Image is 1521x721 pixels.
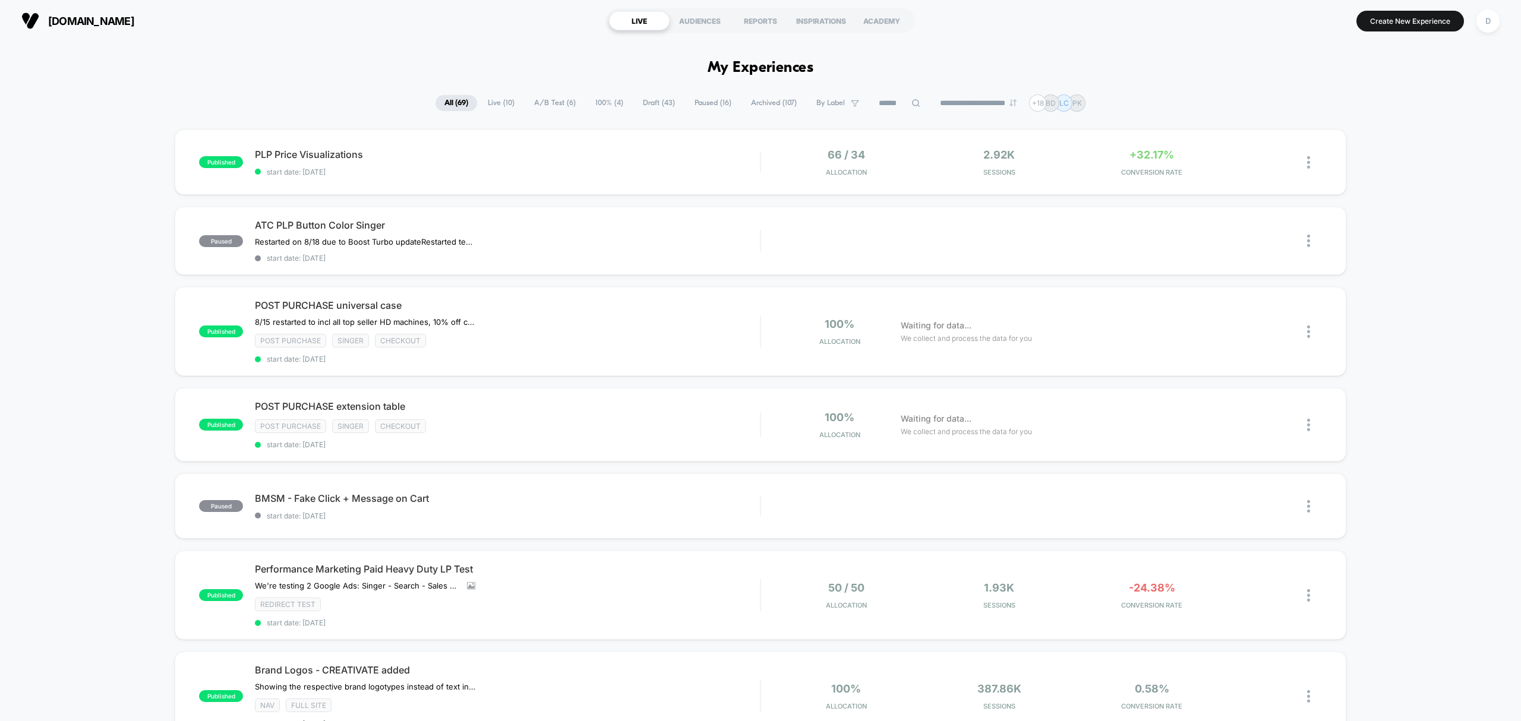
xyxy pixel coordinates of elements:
[255,355,760,363] span: start date: [DATE]
[819,337,860,346] span: Allocation
[825,411,854,423] span: 100%
[977,682,1021,695] span: 387.86k
[926,702,1072,710] span: Sessions
[255,317,475,327] span: 8/15 restarted to incl all top seller HD machines, 10% off case0% CR when we have 0% discount8/1 ...
[586,95,632,111] span: 100% ( 4 )
[634,95,684,111] span: Draft ( 43 )
[255,254,760,263] span: start date: [DATE]
[826,168,867,176] span: Allocation
[199,325,243,337] span: published
[199,690,243,702] span: published
[670,11,730,30] div: AUDIENCES
[686,95,740,111] span: Paused ( 16 )
[819,431,860,439] span: Allocation
[255,597,321,611] span: Redirect Test
[901,412,971,425] span: Waiting for data...
[1059,99,1069,107] p: LC
[1473,9,1503,33] button: D
[255,563,760,575] span: Performance Marketing Paid Heavy Duty LP Test
[255,299,760,311] span: POST PURCHASE universal case
[255,618,760,627] span: start date: [DATE]
[1129,148,1174,161] span: +32.17%
[828,148,865,161] span: 66 / 34
[255,334,326,347] span: Post Purchase
[199,500,243,512] span: paused
[48,15,134,27] span: [DOMAIN_NAME]
[1476,10,1500,33] div: D
[199,235,243,247] span: paused
[1029,94,1046,112] div: + 18
[851,11,912,30] div: ACADEMY
[730,11,791,30] div: REPORTS
[926,601,1072,609] span: Sessions
[826,601,867,609] span: Allocation
[255,237,475,246] span: Restarted on 8/18 due to Boost Turbo updateRestarted test of 7/19: only no atc button challenger ...
[255,492,760,504] span: BMSM - Fake Click + Message on Cart
[708,59,814,77] h1: My Experiences
[332,334,369,347] span: Singer
[1307,500,1310,513] img: close
[255,664,760,676] span: Brand Logos - CREATIVATE added
[21,12,39,30] img: Visually logo
[1307,235,1310,247] img: close
[1135,682,1169,695] span: 0.58%
[199,156,243,168] span: published
[255,219,760,231] span: ATC PLP Button Color Singer
[255,511,760,520] span: start date: [DATE]
[609,11,670,30] div: LIVE
[375,334,426,347] span: checkout
[199,419,243,431] span: published
[1046,99,1056,107] p: BD
[1129,581,1175,594] span: -24.38%
[1307,589,1310,602] img: close
[1072,99,1082,107] p: PK
[255,440,760,449] span: start date: [DATE]
[255,419,326,433] span: Post Purchase
[816,99,845,107] span: By Label
[479,95,523,111] span: Live ( 10 )
[1307,325,1310,338] img: close
[332,419,369,433] span: Singer
[255,400,760,412] span: POST PURCHASE extension table
[18,11,138,30] button: [DOMAIN_NAME]
[1009,99,1017,106] img: end
[1078,702,1225,710] span: CONVERSION RATE
[255,167,760,176] span: start date: [DATE]
[1307,690,1310,703] img: close
[525,95,585,111] span: A/B Test ( 6 )
[901,333,1032,344] span: We collect and process the data for you
[742,95,806,111] span: Archived ( 107 )
[825,318,854,330] span: 100%
[375,419,426,433] span: checkout
[255,148,760,160] span: PLP Price Visualizations
[828,581,864,594] span: 50 / 50
[1307,419,1310,431] img: close
[983,148,1015,161] span: 2.92k
[826,702,867,710] span: Allocation
[901,426,1032,437] span: We collect and process the data for you
[255,581,458,590] span: We're testing 2 Google Ads: Singer - Search - Sales - Heavy Duty - Nonbrand and SINGER - PMax - H...
[831,682,861,695] span: 100%
[791,11,851,30] div: INSPIRATIONS
[436,95,477,111] span: All ( 69 )
[1307,156,1310,169] img: close
[255,682,475,691] span: Showing the respective brand logotypes instead of text in tabs
[926,168,1072,176] span: Sessions
[1078,168,1225,176] span: CONVERSION RATE
[1078,601,1225,609] span: CONVERSION RATE
[984,581,1014,594] span: 1.93k
[286,698,332,712] span: Full site
[1356,11,1464,31] button: Create New Experience
[199,589,243,601] span: published
[255,698,280,712] span: NAV
[901,319,971,332] span: Waiting for data...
